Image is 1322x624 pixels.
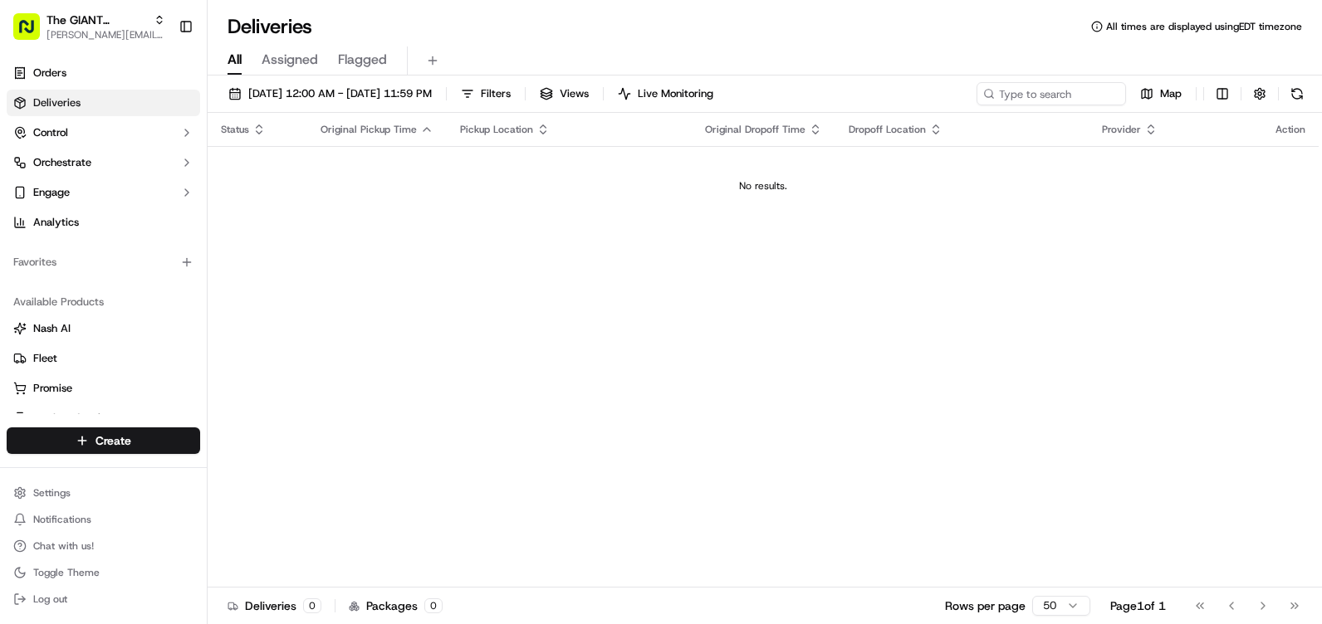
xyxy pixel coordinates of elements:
[17,17,50,50] img: Nash
[33,351,57,366] span: Fleet
[17,66,302,93] p: Welcome 👋
[33,95,81,110] span: Deliveries
[47,28,165,41] button: [PERSON_NAME][EMAIL_ADDRESS][PERSON_NAME][DOMAIN_NAME]
[338,50,387,70] span: Flagged
[1102,123,1141,136] span: Provider
[282,163,302,183] button: Start new chat
[481,86,511,101] span: Filters
[17,158,47,188] img: 1736555255976-a54dd68f-1ca7-489b-9aae-adbdc363a1c4
[13,351,193,366] a: Fleet
[33,185,70,200] span: Engage
[95,432,131,449] span: Create
[7,315,200,342] button: Nash AI
[532,82,596,105] button: Views
[221,82,439,105] button: [DATE] 12:00 AM - [DATE] 11:59 PM
[7,481,200,505] button: Settings
[13,321,193,336] a: Nash AI
[7,60,200,86] a: Orders
[33,125,68,140] span: Control
[33,486,71,500] span: Settings
[7,375,200,402] button: Promise
[705,123,805,136] span: Original Dropoff Time
[7,149,200,176] button: Orchestrate
[13,381,193,396] a: Promise
[33,381,72,396] span: Promise
[33,566,100,579] span: Toggle Theme
[33,411,113,426] span: Product Catalog
[945,597,1026,614] p: Rows per page
[221,123,249,136] span: Status
[610,82,721,105] button: Live Monitoring
[33,539,94,553] span: Chat with us!
[1106,20,1302,33] span: All times are displayed using EDT timezone
[1160,86,1182,101] span: Map
[1133,82,1189,105] button: Map
[214,179,1312,193] div: No results.
[10,234,134,264] a: 📗Knowledge Base
[1285,82,1309,105] button: Refresh
[56,158,272,175] div: Start new chat
[262,50,318,70] span: Assigned
[33,215,79,230] span: Analytics
[157,241,267,257] span: API Documentation
[7,289,200,315] div: Available Products
[303,598,321,613] div: 0
[7,209,200,236] a: Analytics
[134,234,273,264] a: 💻API Documentation
[7,249,200,275] div: Favorites
[7,7,172,46] button: The GIANT Company[PERSON_NAME][EMAIL_ADDRESS][PERSON_NAME][DOMAIN_NAME]
[424,598,443,613] div: 0
[248,86,432,101] span: [DATE] 12:00 AM - [DATE] 11:59 PM
[460,123,533,136] span: Pickup Location
[977,82,1126,105] input: Type to search
[228,50,242,70] span: All
[1110,597,1166,614] div: Page 1 of 1
[7,427,200,454] button: Create
[7,534,200,558] button: Chat with us!
[43,107,299,124] input: Got a question? Start typing here...
[560,86,589,101] span: Views
[7,90,200,116] a: Deliveries
[33,592,67,606] span: Log out
[165,281,201,294] span: Pylon
[117,280,201,294] a: Powered byPylon
[33,513,91,526] span: Notifications
[7,508,200,531] button: Notifications
[7,345,200,372] button: Fleet
[13,411,193,426] a: Product Catalog
[56,175,210,188] div: We're available if you need us!
[453,82,518,105] button: Filters
[1275,123,1305,136] div: Action
[7,119,200,146] button: Control
[849,123,926,136] span: Dropoff Location
[349,597,443,614] div: Packages
[638,86,713,101] span: Live Monitoring
[7,405,200,431] button: Product Catalog
[47,12,147,28] button: The GIANT Company
[7,561,200,584] button: Toggle Theme
[228,597,321,614] div: Deliveries
[17,242,30,256] div: 📗
[7,179,200,206] button: Engage
[321,123,417,136] span: Original Pickup Time
[33,241,127,257] span: Knowledge Base
[33,155,91,170] span: Orchestrate
[33,321,71,336] span: Nash AI
[140,242,154,256] div: 💻
[7,587,200,611] button: Log out
[228,13,312,40] h1: Deliveries
[33,66,66,80] span: Orders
